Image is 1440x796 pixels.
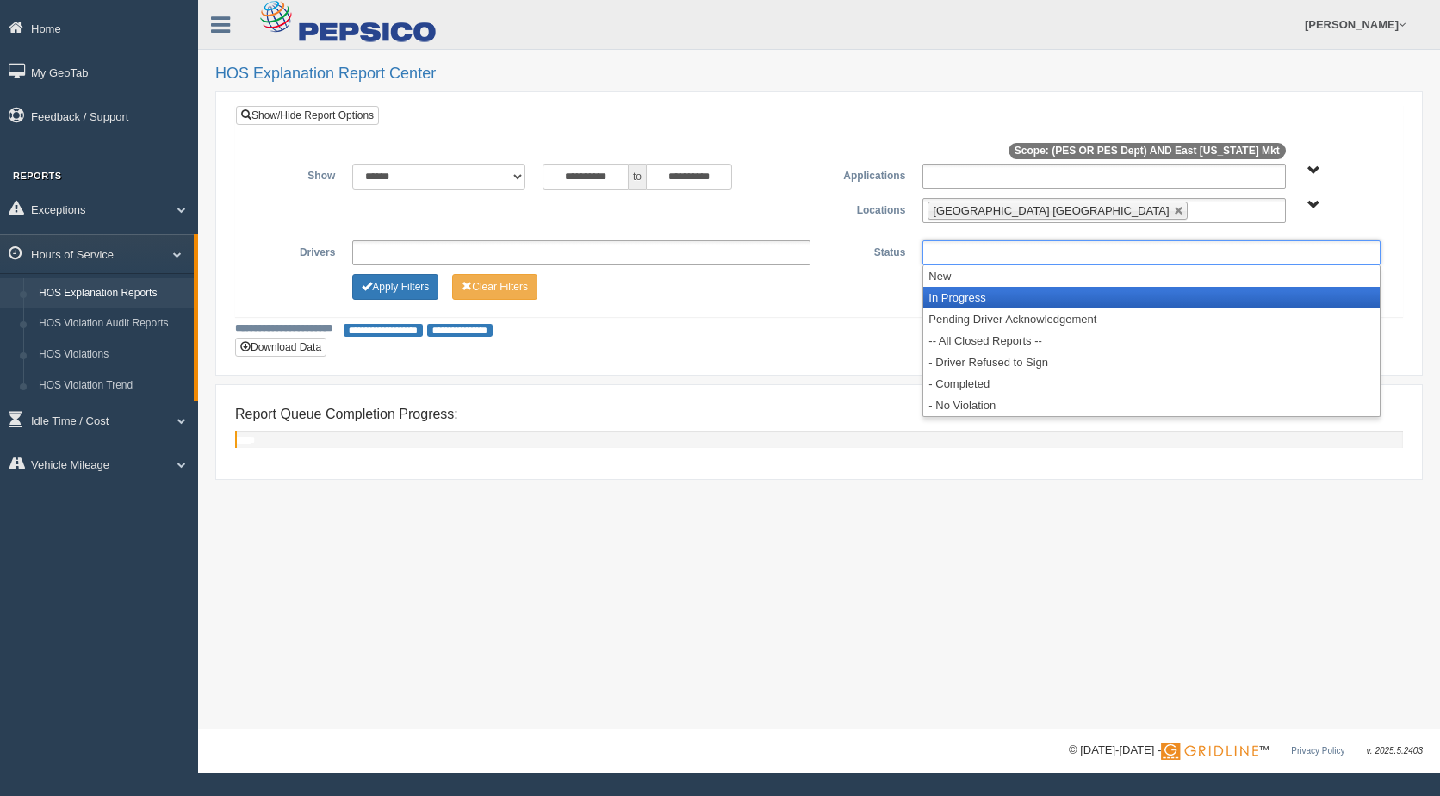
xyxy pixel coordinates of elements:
[629,164,646,190] span: to
[923,287,1380,308] li: In Progress
[235,407,1403,422] h4: Report Queue Completion Progress:
[923,265,1380,287] li: New
[1161,743,1258,760] img: Gridline
[31,370,194,401] a: HOS Violation Trend
[1069,742,1423,760] div: © [DATE]-[DATE] - ™
[819,240,914,261] label: Status
[249,164,344,184] label: Show
[923,308,1380,330] li: Pending Driver Acknowledgement
[236,106,379,125] a: Show/Hide Report Options
[923,330,1380,351] li: -- All Closed Reports --
[215,65,1423,83] h2: HOS Explanation Report Center
[31,308,194,339] a: HOS Violation Audit Reports
[31,278,194,309] a: HOS Explanation Reports
[352,274,438,300] button: Change Filter Options
[1291,746,1344,756] a: Privacy Policy
[249,240,344,261] label: Drivers
[452,274,537,300] button: Change Filter Options
[819,198,914,219] label: Locations
[1367,746,1423,756] span: v. 2025.5.2403
[923,351,1380,373] li: - Driver Refused to Sign
[31,339,194,370] a: HOS Violations
[933,204,1169,217] span: [GEOGRAPHIC_DATA] [GEOGRAPHIC_DATA]
[819,164,914,184] label: Applications
[235,338,326,357] button: Download Data
[923,373,1380,395] li: - Completed
[1009,143,1286,159] span: Scope: (PES OR PES Dept) AND East [US_STATE] Mkt
[923,395,1380,416] li: - No Violation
